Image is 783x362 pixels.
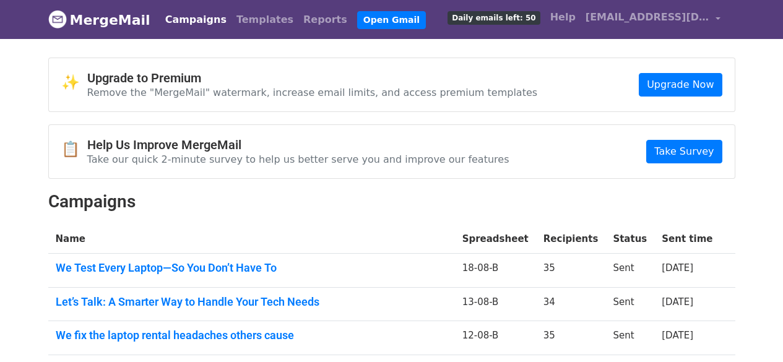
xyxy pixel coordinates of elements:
[605,254,654,288] td: Sent
[662,330,693,341] a: [DATE]
[662,262,693,274] a: [DATE]
[298,7,352,32] a: Reports
[536,225,606,254] th: Recipients
[455,225,536,254] th: Spreadsheet
[536,254,606,288] td: 35
[455,321,536,355] td: 12-08-B
[536,321,606,355] td: 35
[545,5,581,30] a: Help
[87,153,509,166] p: Take our quick 2-minute survey to help us better serve you and improve our features
[87,137,509,152] h4: Help Us Improve MergeMail
[455,287,536,321] td: 13-08-B
[48,10,67,28] img: MergeMail logo
[605,287,654,321] td: Sent
[357,11,426,29] a: Open Gmail
[448,11,540,25] span: Daily emails left: 50
[455,254,536,288] td: 18-08-B
[231,7,298,32] a: Templates
[581,5,725,34] a: [EMAIL_ADDRESS][DOMAIN_NAME]
[586,10,709,25] span: [EMAIL_ADDRESS][DOMAIN_NAME]
[662,296,693,308] a: [DATE]
[87,71,538,85] h4: Upgrade to Premium
[61,74,87,92] span: ✨
[56,261,448,275] a: We Test Every Laptop—So You Don’t Have To
[639,73,722,97] a: Upgrade Now
[56,329,448,342] a: We fix the laptop rental headaches others cause
[605,321,654,355] td: Sent
[536,287,606,321] td: 34
[654,225,720,254] th: Sent time
[443,5,545,30] a: Daily emails left: 50
[48,7,150,33] a: MergeMail
[160,7,231,32] a: Campaigns
[605,225,654,254] th: Status
[56,295,448,309] a: Let’s Talk: A Smarter Way to Handle Your Tech Needs
[646,140,722,163] a: Take Survey
[48,225,455,254] th: Name
[87,86,538,99] p: Remove the "MergeMail" watermark, increase email limits, and access premium templates
[61,140,87,158] span: 📋
[48,191,735,212] h2: Campaigns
